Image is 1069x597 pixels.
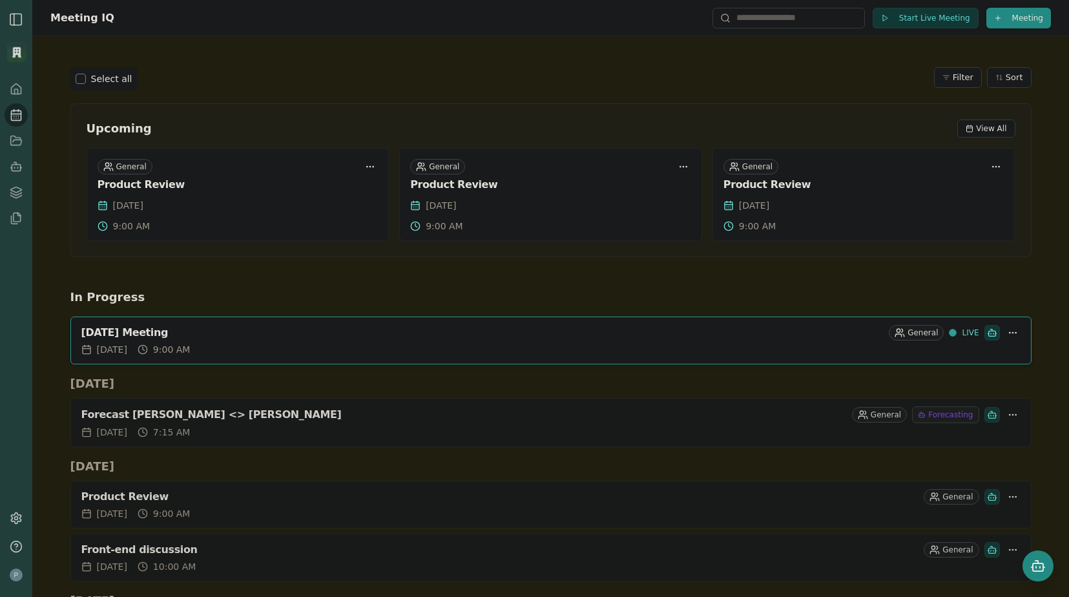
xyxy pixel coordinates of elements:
button: Open Sidebar [8,12,24,27]
div: Smith has been invited [984,325,1000,340]
h2: Upcoming [87,120,152,138]
button: Start Live Meeting [873,8,979,28]
span: [DATE] [426,199,456,212]
span: Meeting [1012,13,1043,23]
div: General [723,159,778,174]
button: More options [1005,542,1021,558]
div: General [98,159,152,174]
img: Organization logo [7,43,26,62]
span: [DATE] [97,560,127,573]
h1: Meeting IQ [50,10,114,26]
a: Product ReviewGeneral[DATE]9:00 AM [70,481,1032,529]
button: More options [1005,407,1021,423]
div: General [889,325,944,340]
div: Product Review [81,490,919,503]
img: sidebar [8,12,24,27]
div: Smith has been invited [984,407,1000,423]
button: Help [5,535,28,558]
span: [DATE] [97,507,127,520]
button: View All [957,120,1015,138]
div: Front-end discussion [81,543,919,556]
span: [DATE] [739,199,769,212]
span: [DATE] [97,426,127,439]
button: More options [1005,489,1021,505]
span: Forecasting [928,410,973,420]
span: [DATE] [97,343,127,356]
div: [DATE] Meeting [81,326,884,339]
span: 10:00 AM [153,560,196,573]
div: General [852,407,907,423]
button: Meeting [986,8,1051,28]
div: Forecast [PERSON_NAME] <> [PERSON_NAME] [81,408,847,421]
h2: [DATE] [70,457,1032,476]
label: Select all [91,72,132,85]
span: 9:00 AM [153,343,191,356]
div: Product Review [98,178,379,191]
span: 9:00 AM [426,220,463,233]
div: General [924,542,979,558]
span: LIVE [962,328,979,338]
div: Smith has been invited [984,542,1000,558]
a: Forecast [PERSON_NAME] <> [PERSON_NAME]GeneralForecasting[DATE]7:15 AM [70,398,1032,447]
button: More options [1005,325,1021,340]
button: Open chat [1022,550,1053,581]
a: Front-end discussionGeneral[DATE]10:00 AM [70,534,1032,581]
h2: [DATE] [70,375,1032,393]
div: Product Review [723,178,1004,191]
div: Smith has been invited [984,489,1000,505]
div: General [410,159,465,174]
span: 7:15 AM [153,426,191,439]
img: profile [10,569,23,581]
h2: In Progress [70,288,1032,306]
span: View All [976,123,1006,134]
div: General [924,489,979,505]
span: 9:00 AM [113,220,150,233]
button: Sort [987,67,1032,88]
span: Start Live Meeting [899,13,970,23]
a: [DATE] MeetingGeneralLIVE[DATE]9:00 AM [70,317,1032,364]
span: 9:00 AM [153,507,191,520]
button: Filter [934,67,982,88]
div: Product Review [410,178,691,191]
button: More options [362,159,378,174]
span: [DATE] [113,199,143,212]
span: 9:00 AM [739,220,776,233]
button: More options [988,159,1004,174]
button: More options [676,159,691,174]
